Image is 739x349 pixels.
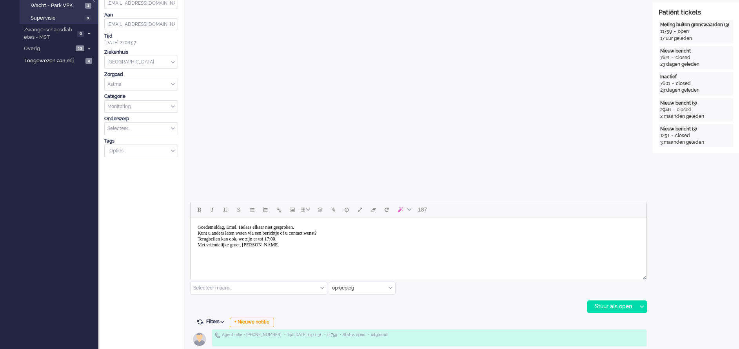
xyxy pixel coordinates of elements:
span: Overig [23,45,73,52]
div: Meting buiten grenswaarden (3) [660,22,732,28]
button: Insert/edit link [272,203,285,216]
div: Nieuw bericht [660,48,732,54]
div: + Nieuwe notitie [230,318,274,327]
button: Strikethrough [232,203,245,216]
div: 17 uur geleden [660,35,732,42]
div: - [669,132,675,139]
div: 7601 [660,80,670,87]
div: - [670,54,675,61]
iframe: Rich Text Area [191,217,646,273]
div: Tijd [104,33,178,40]
div: Nieuw bericht (3) [660,100,732,107]
span: • 11759 [324,332,337,338]
div: [DATE] 21:08:57 [104,33,178,46]
img: avatar [190,329,209,349]
span: Filters [206,319,227,324]
span: • Status open [340,332,365,338]
div: Nieuw bericht (3) [660,126,732,132]
div: Patiënt tickets [659,8,733,17]
div: Inactief [660,74,732,80]
button: Insert/edit image [285,203,299,216]
div: - [672,28,678,35]
span: 13 [76,45,84,51]
div: Categorie [104,93,178,100]
span: 0 [77,31,84,37]
div: Onderwerp [104,116,178,122]
div: Ziekenhuis [104,49,178,56]
div: 7621 [660,54,670,61]
div: Resize [640,273,646,280]
div: 2948 [660,107,671,113]
span: Agent mlie • [PHONE_NUMBER] [222,332,281,338]
button: Delay message [340,203,353,216]
button: Clear formatting [367,203,380,216]
div: - [671,107,677,113]
button: Bold [192,203,205,216]
div: Aan [104,12,178,18]
div: open [678,28,689,35]
span: 1 [85,3,91,9]
span: Wacht - Park VPK [31,2,83,9]
button: Reset content [380,203,393,216]
div: closed [675,54,690,61]
span: Toegewezen aan mij [24,57,83,65]
button: Fullscreen [353,203,367,216]
div: closed [677,107,692,113]
button: Emoticons [313,203,327,216]
button: 187 [414,203,430,216]
div: closed [675,132,690,139]
button: Add attachment [327,203,340,216]
div: Select Tags [104,145,178,157]
span: Zwangerschapsdiabetes - MST [23,26,75,41]
span: 187 [418,206,427,213]
div: Stuur als open [588,301,637,313]
div: 23 dagen geleden [660,87,732,94]
div: 3 maanden geleden [660,139,732,146]
a: Wacht - Park VPK 1 [23,1,97,9]
span: • uitgaand [368,332,387,338]
div: 11759 [660,28,672,35]
button: Italic [205,203,219,216]
div: - [670,80,676,87]
button: Bullet list [245,203,259,216]
div: Zorgpad [104,71,178,78]
button: AI [393,203,414,216]
span: Supervisie [31,14,82,22]
span: • Tijd [DATE] 14:11:31 [284,332,321,338]
div: 2 maanden geleden [660,113,732,120]
div: closed [676,80,691,87]
img: ic_telephone_grey.svg [215,332,220,338]
button: Table [299,203,313,216]
a: Toegewezen aan mij 4 [23,56,98,65]
div: 23 dagen geleden [660,61,732,68]
span: 4 [85,58,92,64]
div: Tags [104,138,178,145]
span: 0 [84,15,91,21]
a: Supervisie 0 [23,13,97,22]
button: Numbered list [259,203,272,216]
button: Underline [219,203,232,216]
div: 1251 [660,132,669,139]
